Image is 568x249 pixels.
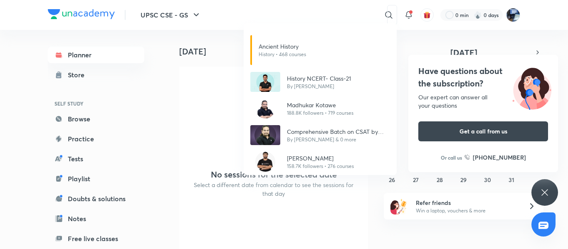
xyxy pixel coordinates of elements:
[255,99,275,118] img: Avatar
[244,69,397,95] a: AvatarHistory NCERT- Class-21By [PERSON_NAME]
[244,122,397,148] a: AvatarComprehensive Batch on CSAT by [PERSON_NAME]By [PERSON_NAME] & 0 more
[418,93,548,110] div: Our expert can answer all your questions
[287,127,390,136] p: Comprehensive Batch on CSAT by [PERSON_NAME]
[506,65,558,110] img: ttu_illustration_new.svg
[287,83,351,90] p: By [PERSON_NAME]
[244,95,397,122] a: AvatarMadhukar Kotawe188.8K followers • 719 courses
[441,154,462,161] p: Or call us
[287,154,354,163] p: [PERSON_NAME]
[259,42,306,51] p: Ancient History
[287,101,353,109] p: Madhukar Kotawe
[287,74,351,83] p: History NCERT- Class-21
[244,32,397,69] a: Ancient HistoryHistory • 468 courses
[244,148,397,175] a: Avatar[PERSON_NAME]158.7K followers • 276 courses
[418,65,548,90] h4: Have questions about the subscription?
[287,136,390,143] p: By [PERSON_NAME] & 0 more
[255,152,275,172] img: Avatar
[464,153,526,162] a: [PHONE_NUMBER]
[250,125,280,145] img: Avatar
[287,163,354,170] p: 158.7K followers • 276 courses
[287,109,353,117] p: 188.8K followers • 719 courses
[259,51,306,58] p: History • 468 courses
[473,153,526,162] h6: [PHONE_NUMBER]
[418,121,548,141] button: Get a call from us
[250,72,280,92] img: Avatar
